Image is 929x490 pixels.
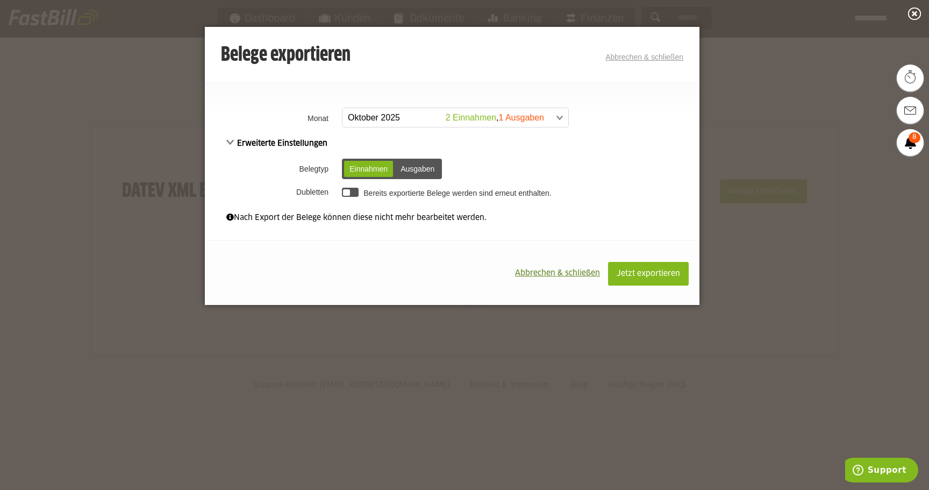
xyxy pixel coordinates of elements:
a: 8 [897,129,924,156]
label: Bereits exportierte Belege werden sind erneut enthalten. [363,189,551,197]
button: Abbrechen & schließen [507,262,608,285]
iframe: Öffnet ein Widget, in dem Sie weitere Informationen finden [845,458,918,485]
h3: Belege exportieren [221,45,351,66]
div: Ausgaben [395,161,440,177]
th: Belegtyp [205,155,339,183]
span: Abbrechen & schließen [515,269,600,277]
span: Erweiterte Einstellungen [226,140,327,147]
div: Nach Export der Belege können diese nicht mehr bearbeitet werden. [226,212,678,224]
a: Abbrechen & schließen [605,53,683,61]
button: Jetzt exportieren [608,262,689,286]
th: Dubletten [205,183,339,201]
span: 8 [909,132,920,143]
span: Jetzt exportieren [617,270,680,278]
th: Monat [205,104,339,132]
div: Einnahmen [344,161,393,177]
